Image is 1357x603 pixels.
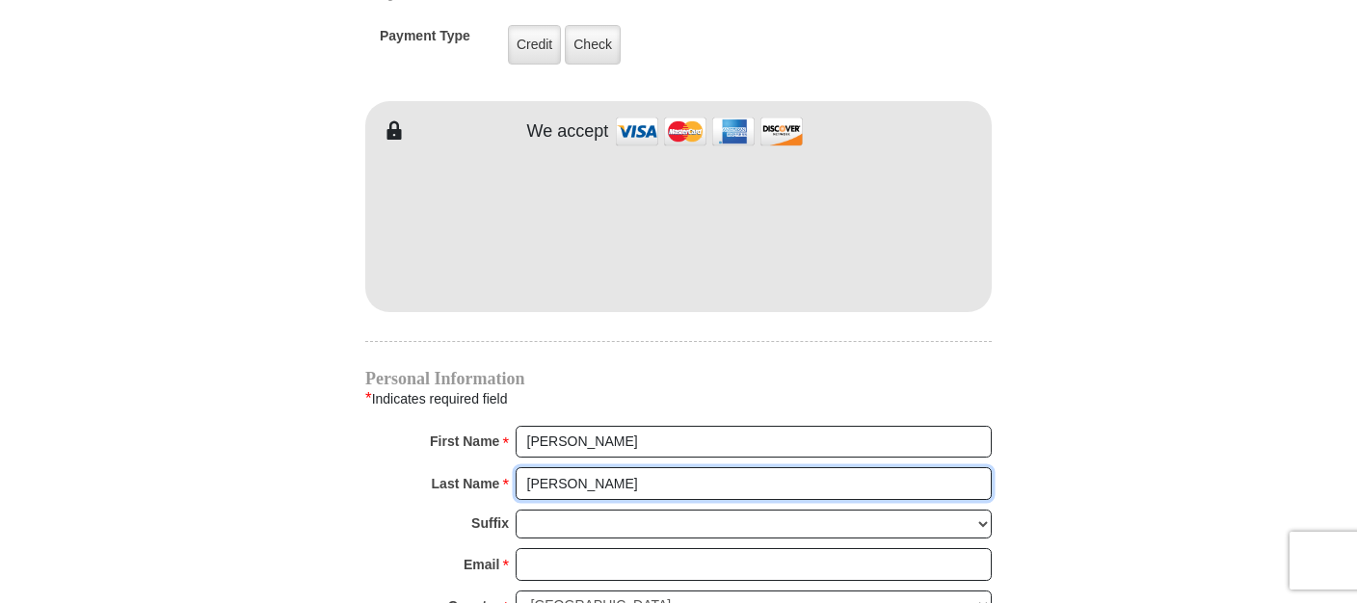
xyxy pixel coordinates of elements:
img: credit cards accepted [613,111,806,152]
h5: Payment Type [380,28,470,54]
strong: Suffix [471,510,509,537]
h4: Personal Information [365,371,992,386]
strong: Last Name [432,470,500,497]
label: Credit [508,25,561,65]
div: Indicates required field [365,386,992,411]
h4: We accept [527,121,609,143]
label: Check [565,25,621,65]
strong: Email [464,551,499,578]
strong: First Name [430,428,499,455]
